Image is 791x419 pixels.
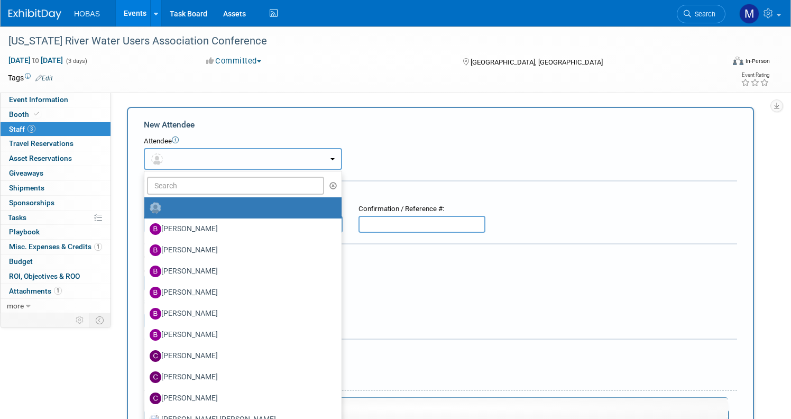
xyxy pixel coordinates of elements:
[1,93,111,107] a: Event Information
[6,4,578,15] body: Rich Text Area. Press ALT-0 for help.
[9,139,73,148] span: Travel Reservations
[5,32,705,51] div: [US_STATE] River Water Users Association Conference
[89,313,111,327] td: Toggle Event Tabs
[150,221,331,238] label: [PERSON_NAME]
[203,56,265,67] button: Committed
[1,122,111,136] a: Staff3
[150,369,331,386] label: [PERSON_NAME]
[1,136,111,151] a: Travel Reservations
[1,166,111,180] a: Giveaways
[1,269,111,284] a: ROI, Objectives & ROO
[1,225,111,239] a: Playbook
[150,326,331,343] label: [PERSON_NAME]
[9,110,41,119] span: Booth
[150,305,331,322] label: [PERSON_NAME]
[739,4,759,24] img: Mike Bussio
[9,272,80,280] span: ROI, Objectives & ROO
[150,350,161,362] img: C.jpg
[150,308,161,320] img: B.jpg
[144,119,737,131] div: New Attendee
[9,227,40,236] span: Playbook
[144,347,737,357] div: Misc. Attachments & Notes
[1,299,111,313] a: more
[144,252,737,262] div: Cost:
[8,56,63,65] span: [DATE] [DATE]
[733,57,743,65] img: Format-Inperson.png
[9,95,68,104] span: Event Information
[144,188,737,199] div: Registration / Ticket Info (optional)
[150,287,161,298] img: B.jpg
[31,56,41,65] span: to
[745,57,770,65] div: In-Person
[9,257,33,266] span: Budget
[71,313,89,327] td: Personalize Event Tab Strip
[54,287,62,295] span: 1
[74,10,100,18] span: HOBAS
[8,72,53,83] td: Tags
[8,9,61,20] img: ExhibitDay
[1,254,111,269] a: Budget
[9,242,102,251] span: Misc. Expenses & Credits
[9,169,43,177] span: Giveaways
[144,136,737,147] div: Attendee
[1,284,111,298] a: Attachments1
[65,58,87,65] span: (3 days)
[9,154,72,162] span: Asset Reservations
[7,302,24,310] span: more
[150,202,161,214] img: Unassigned-User-Icon.png
[150,371,161,383] img: C.jpg
[1,107,111,122] a: Booth
[1,240,111,254] a: Misc. Expenses & Credits1
[1,196,111,210] a: Sponsorships
[1,211,111,225] a: Tasks
[150,284,331,301] label: [PERSON_NAME]
[656,55,770,71] div: Event Format
[677,5,725,23] a: Search
[8,213,26,222] span: Tasks
[27,125,35,133] span: 3
[150,263,331,280] label: [PERSON_NAME]
[150,390,331,407] label: [PERSON_NAME]
[9,125,35,133] span: Staff
[741,72,769,78] div: Event Rating
[94,243,102,251] span: 1
[34,111,39,117] i: Booth reservation complete
[358,204,485,214] div: Confirmation / Reference #:
[147,177,324,195] input: Search
[150,348,331,365] label: [PERSON_NAME]
[691,10,715,18] span: Search
[150,393,161,404] img: C.jpg
[471,58,603,66] span: [GEOGRAPHIC_DATA], [GEOGRAPHIC_DATA]
[9,184,44,192] span: Shipments
[9,287,62,295] span: Attachments
[150,242,331,259] label: [PERSON_NAME]
[9,198,54,207] span: Sponsorships
[150,329,161,341] img: B.jpg
[35,75,53,82] a: Edit
[150,266,161,277] img: B.jpg
[1,181,111,195] a: Shipments
[150,244,161,256] img: B.jpg
[150,223,161,235] img: B.jpg
[1,151,111,166] a: Asset Reservations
